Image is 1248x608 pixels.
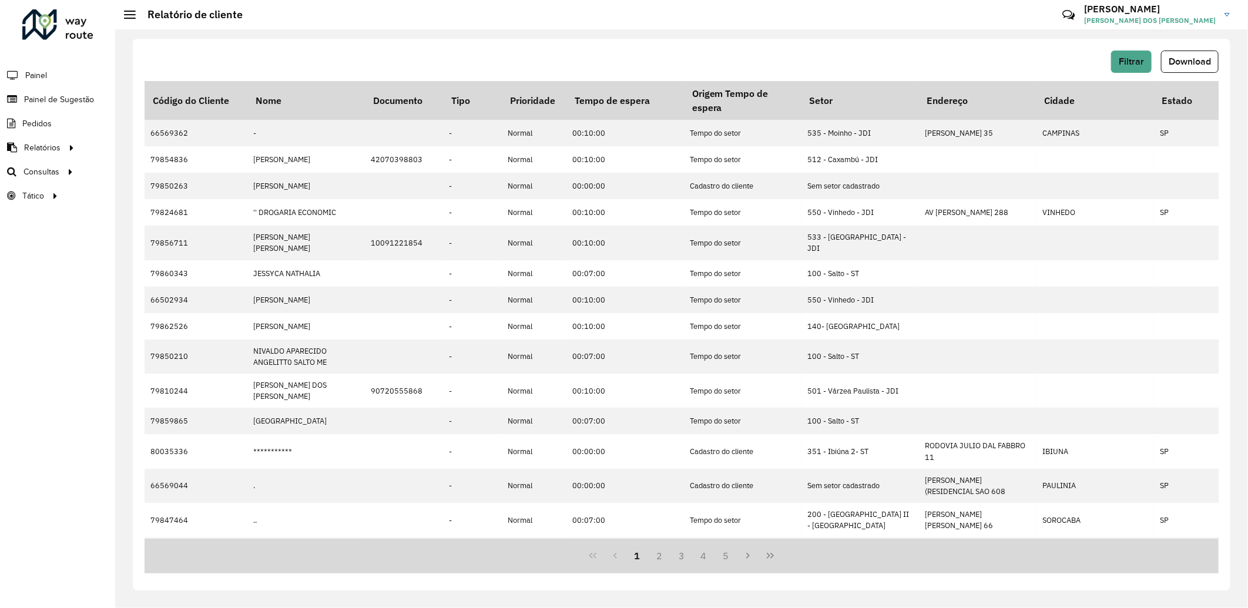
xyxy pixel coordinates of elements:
td: Tempo do setor [684,226,801,260]
td: [PERSON_NAME] 35 [919,120,1036,146]
th: Nome [247,81,365,120]
td: Tempo do setor [684,146,801,173]
td: Normal [502,503,566,537]
td: VINHEDO [1036,199,1154,226]
th: Prioridade [502,81,566,120]
td: 79810244 [145,374,247,408]
button: Filtrar [1111,51,1152,73]
th: Código do Cliente [145,81,247,120]
td: + Q CAFETERIA LTDA [247,538,365,564]
th: Cidade [1036,81,1154,120]
td: 80035336 [145,434,247,468]
td: - [443,340,502,374]
td: - [443,538,502,564]
td: Cadastro do cliente [684,434,801,468]
td: Sem setor cadastrado [801,469,919,503]
td: RODOVIA JULIO DAL FABBRO 11 [919,434,1036,468]
td: 79859865 [145,408,247,434]
td: - [443,374,502,408]
td: - [443,226,502,260]
th: Endereço [919,81,1036,120]
td: 79862526 [145,313,247,340]
td: Cadastro do cliente [684,469,801,503]
td: 00:10:00 [566,538,684,564]
td: 550 - Vinhedo - JDI [801,199,919,226]
td: [PERSON_NAME] DOS [PERSON_NAME] [247,374,365,408]
td: 512 - Caxambú - JDI [801,146,919,173]
button: Next Page [737,545,759,567]
td: 550 - Vinhedo - JDI [801,287,919,313]
button: Download [1161,51,1219,73]
td: 66502934 [145,287,247,313]
td: 79854836 [145,146,247,173]
span: Relatórios [24,142,61,154]
td: 79860343 [145,260,247,287]
h3: [PERSON_NAME] [1084,4,1216,15]
td: 533 - [GEOGRAPHIC_DATA] - JDI [801,226,919,260]
td: 00:07:00 [566,340,684,374]
td: 79847464 [145,503,247,537]
button: 4 [693,545,715,567]
td: [PERSON_NAME] [247,173,365,199]
td: Normal [502,199,566,226]
td: Normal [502,469,566,503]
td: [PERSON_NAME] [PERSON_NAME] 66 [919,503,1036,537]
span: Consultas [24,166,59,178]
td: 00:00:00 [566,469,684,503]
td: [PERSON_NAME] [247,146,365,173]
td: 00:10:00 [566,287,684,313]
td: [PERSON_NAME] [PERSON_NAME] [247,226,365,260]
td: [PERSON_NAME] [247,287,365,313]
td: - [443,260,502,287]
td: Normal [502,538,566,564]
td: 00:00:00 [566,434,684,468]
td: 00:07:00 [566,260,684,287]
td: Tempo do setor [684,260,801,287]
button: 2 [648,545,670,567]
td: Normal [502,146,566,173]
td: 00:10:00 [566,146,684,173]
td: - [443,146,502,173]
td: 535 - Moinho - JDI [801,120,919,146]
td: - [247,120,365,146]
td: JESSYCA NATHALIA [247,260,365,287]
td: Tempo do setor [684,374,801,408]
td: 00:00:00 [566,173,684,199]
td: 90720555868 [365,374,443,408]
td: Normal [502,173,566,199]
td: Normal [502,260,566,287]
td: - [443,120,502,146]
td: [GEOGRAPHIC_DATA] [247,408,365,434]
th: Tipo [443,81,502,120]
td: Tempo do setor [684,313,801,340]
td: 79855587 [145,538,247,564]
td: .. [247,503,365,537]
td: Tempo do setor [684,120,801,146]
th: Origem Tempo de espera [684,81,801,120]
td: 140- [GEOGRAPHIC_DATA] [801,313,919,340]
td: Normal [502,434,566,468]
td: SOROCABA [1036,503,1154,537]
td: - [443,503,502,537]
span: Pedidos [22,117,52,130]
button: 3 [670,545,693,567]
h2: Relatório de cliente [136,8,243,21]
td: 36906301000126 [365,538,443,564]
td: 901 - Centro de Jundiaí - JDI [801,538,919,564]
th: Tempo de espera [566,81,684,120]
td: AV [PERSON_NAME] 288 [919,199,1036,226]
td: - [443,173,502,199]
span: Filtrar [1119,56,1144,66]
td: Tempo do setor [684,408,801,434]
td: 100 - Salto - ST [801,340,919,374]
td: 66569044 [145,469,247,503]
td: 351 - Ibiúna 2- ST [801,434,919,468]
button: Last Page [759,545,781,567]
td: - [443,434,502,468]
td: 42070398803 [365,146,443,173]
td: 10091221854 [365,226,443,260]
button: 1 [626,545,649,567]
th: Documento [365,81,443,120]
td: '' DROGARIA ECONOMIC [247,199,365,226]
td: NIVALDO APARECIDO ANGELITT0 SALTO ME [247,340,365,374]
